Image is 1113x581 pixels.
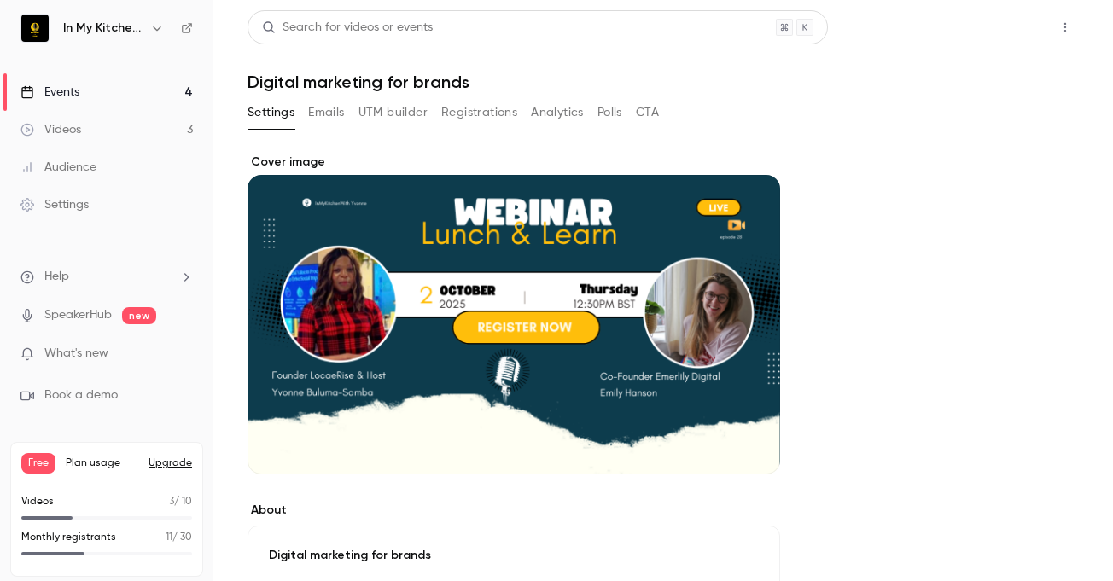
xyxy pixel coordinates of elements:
h1: Digital marketing for brands [248,72,1079,92]
span: Book a demo [44,386,118,404]
span: What's new [44,345,108,363]
div: Settings [20,196,89,213]
img: In My Kitchen With Yvonne [21,15,49,42]
a: SpeakerHub [44,306,112,324]
iframe: Noticeable Trigger [172,346,193,362]
div: Videos [20,121,81,138]
label: About [248,502,780,519]
button: Registrations [441,99,517,126]
button: CTA [636,99,659,126]
span: 11 [166,532,172,543]
button: Emails [308,99,344,126]
li: help-dropdown-opener [20,268,193,286]
p: Digital marketing for brands [269,547,759,564]
button: UTM builder [358,99,428,126]
button: Upgrade [149,456,192,470]
span: Help [44,268,69,286]
span: Free [21,453,55,474]
span: new [122,307,156,324]
button: Polls [597,99,622,126]
section: Cover image [248,154,780,474]
button: Settings [248,99,294,126]
span: Plan usage [66,456,138,470]
div: Search for videos or events [262,19,433,37]
p: Videos [21,494,54,509]
div: Audience [20,159,96,176]
h6: In My Kitchen With [PERSON_NAME] [63,20,143,37]
p: / 30 [166,530,192,545]
button: Share [970,10,1038,44]
div: Events [20,84,79,101]
label: Cover image [248,154,780,171]
button: Analytics [531,99,584,126]
p: Monthly registrants [21,530,116,545]
p: / 10 [169,494,192,509]
span: 3 [169,497,174,507]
